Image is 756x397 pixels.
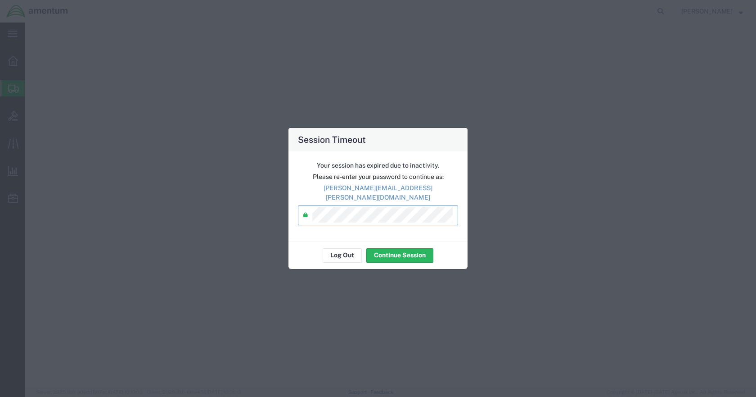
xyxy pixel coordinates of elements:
button: Continue Session [366,248,433,263]
p: [PERSON_NAME][EMAIL_ADDRESS][PERSON_NAME][DOMAIN_NAME] [298,183,458,202]
p: Please re-enter your password to continue as: [298,172,458,182]
h4: Session Timeout [298,133,366,146]
button: Log Out [323,248,362,263]
p: Your session has expired due to inactivity. [298,161,458,170]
